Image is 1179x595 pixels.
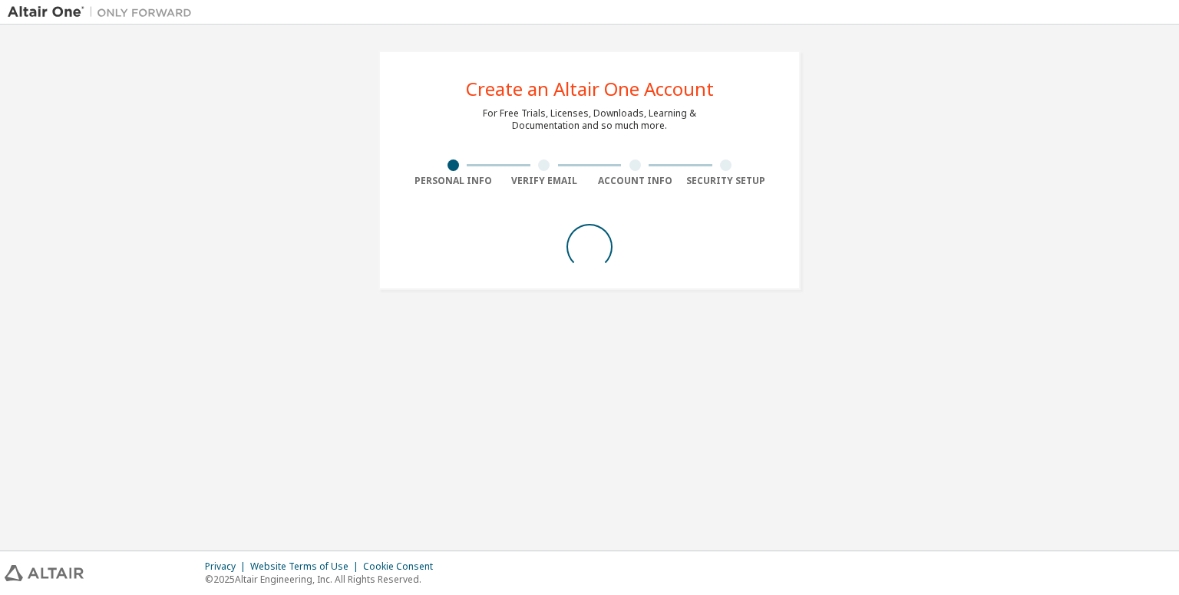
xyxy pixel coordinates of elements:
div: Website Terms of Use [250,560,363,573]
div: For Free Trials, Licenses, Downloads, Learning & Documentation and so much more. [483,107,696,132]
div: Account Info [589,175,681,187]
img: altair_logo.svg [5,565,84,581]
p: © 2025 Altair Engineering, Inc. All Rights Reserved. [205,573,442,586]
div: Verify Email [499,175,590,187]
div: Privacy [205,560,250,573]
div: Security Setup [681,175,772,187]
img: Altair One [8,5,200,20]
div: Personal Info [408,175,499,187]
div: Create an Altair One Account [466,80,714,98]
div: Cookie Consent [363,560,442,573]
